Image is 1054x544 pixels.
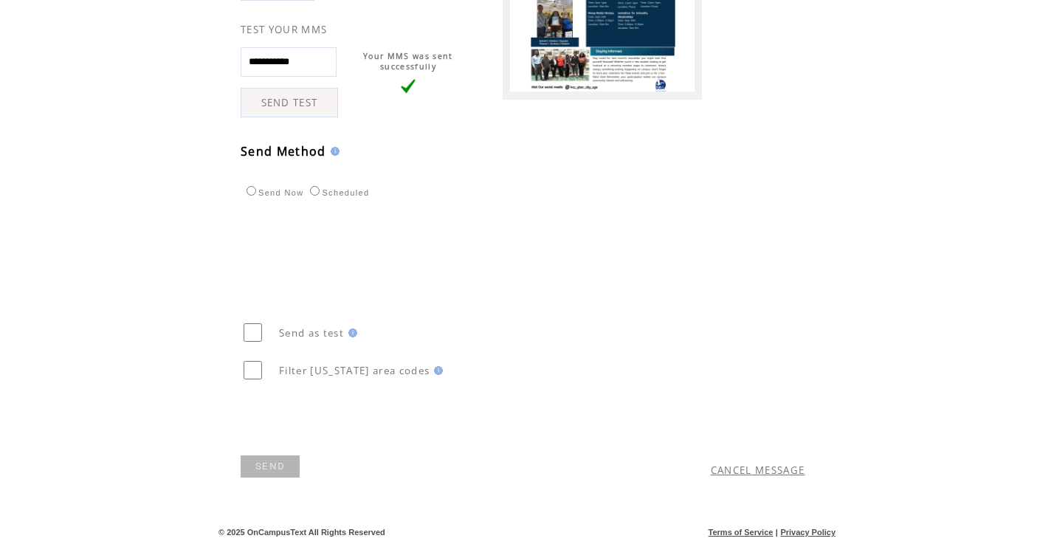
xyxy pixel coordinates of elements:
[279,364,430,377] span: Filter [US_STATE] area codes
[326,147,340,156] img: help.gif
[711,464,805,477] a: CANCEL MESSAGE
[344,328,357,337] img: help.gif
[363,51,453,72] span: Your MMS was sent successfully
[306,188,369,197] label: Scheduled
[241,88,338,117] a: SEND TEST
[279,326,344,340] span: Send as test
[780,528,836,537] a: Privacy Policy
[243,188,303,197] label: Send Now
[218,528,385,537] span: © 2025 OnCampusText All Rights Reserved
[430,366,443,375] img: help.gif
[401,79,416,94] img: vLarge.png
[241,455,300,478] a: SEND
[776,528,778,537] span: |
[709,528,774,537] a: Terms of Service
[310,186,320,196] input: Scheduled
[247,186,256,196] input: Send Now
[241,23,327,36] span: TEST YOUR MMS
[241,143,326,159] span: Send Method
